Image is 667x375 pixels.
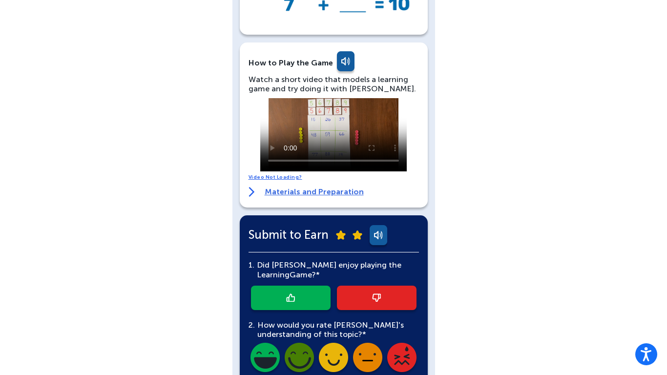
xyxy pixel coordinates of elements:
div: Did [PERSON_NAME] enjoy playing the Learning [254,260,419,279]
div: How would you rate [PERSON_NAME]'s understanding of this topic?* [249,320,419,339]
span: Submit to Earn [249,230,329,239]
img: submit-star.png [336,230,346,240]
a: Video Not Loading? [249,174,302,180]
span: 2. [249,320,255,330]
div: How to Play the Game [249,58,333,67]
a: Materials and Preparation [249,187,364,197]
img: thumb-down-icon.png [372,293,381,302]
span: 1. [249,260,254,270]
img: thumb-up-icon.png [286,293,295,302]
img: submit-star.png [353,230,362,240]
div: Watch a short video that models a learning game and try doing it with [PERSON_NAME]. [249,75,419,93]
img: right-arrow.svg [249,187,255,197]
span: Game?* [290,270,320,279]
